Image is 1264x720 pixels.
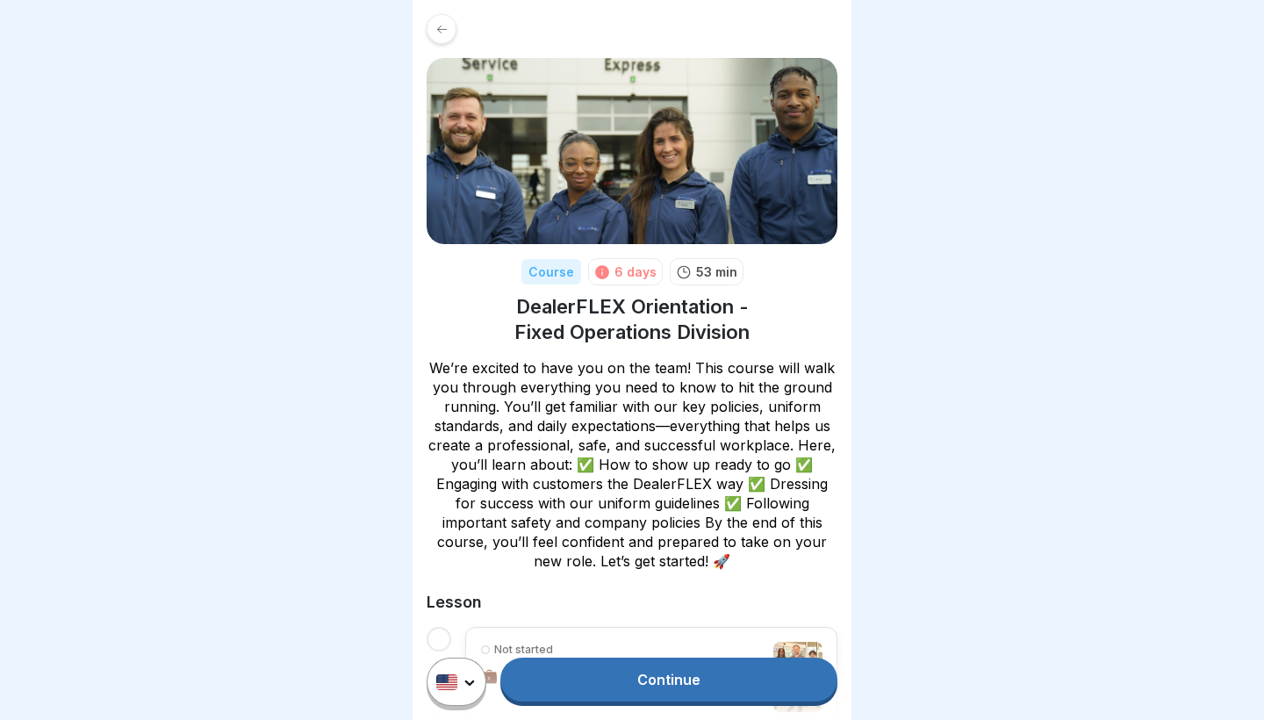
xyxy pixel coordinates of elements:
[427,592,837,613] h2: Lesson
[436,674,457,690] img: us.svg
[480,642,822,712] a: Not started💼 Introduction to DealerFLEX
[614,263,657,281] div: 6 days
[696,263,737,281] p: 53 min
[427,58,837,244] img: v4gv5ils26c0z8ite08yagn2.png
[494,642,553,658] p: Not started
[773,642,822,712] img: vke5g0w55cleapdtjsjcklmz.png
[521,259,581,284] div: Course
[427,358,837,571] p: We’re excited to have you on the team! This course will walk you through everything you need to k...
[500,658,837,702] a: Continue
[427,294,837,344] h1: DealerFLEX Orientation - Fixed Operations Division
